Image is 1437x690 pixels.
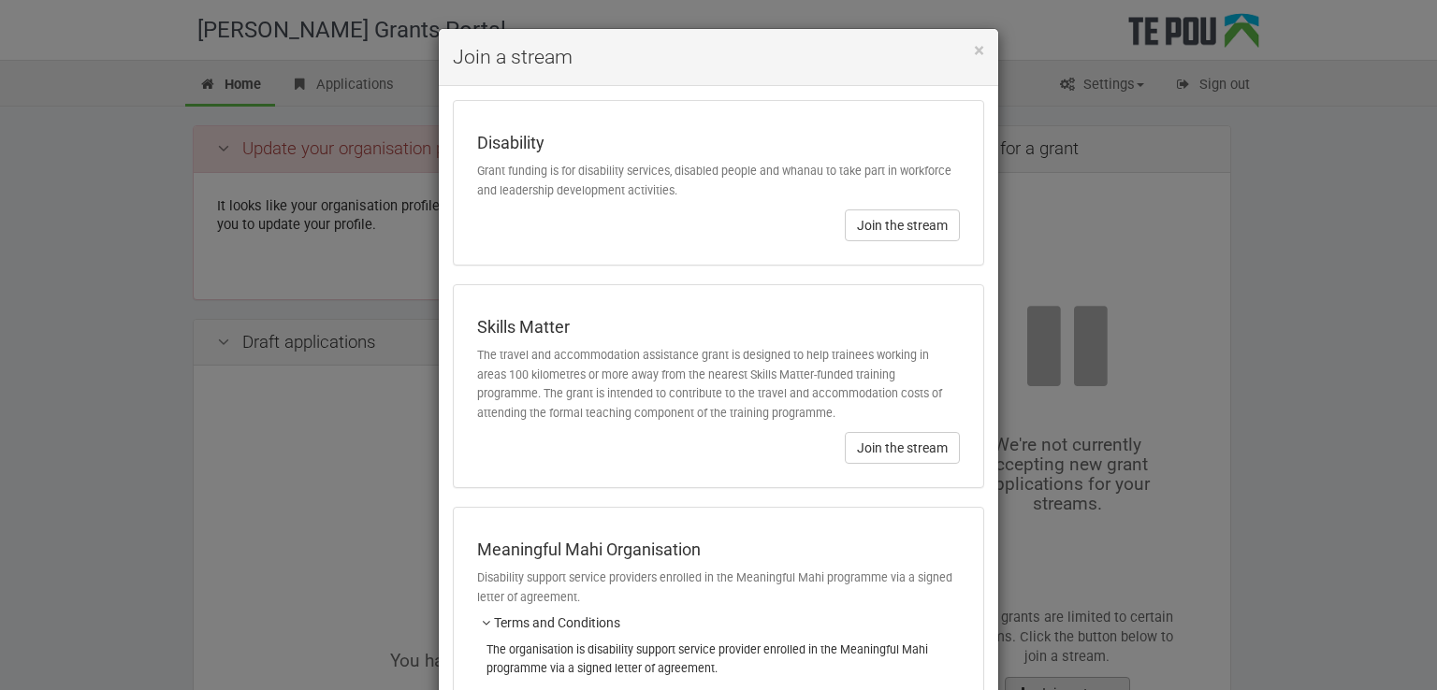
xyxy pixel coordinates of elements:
button: Close [974,41,984,61]
button: Join the stream [845,209,960,241]
h4: Join a stream [453,43,984,71]
h5: Terms and Conditions [477,616,960,630]
p: The organisation is disability support service provider enrolled in the Meaningful Mahi programme... [486,640,960,679]
h4: Skills Matter [477,318,960,337]
h4: Disability [477,134,960,152]
button: Join the stream [845,432,960,464]
p: Grant funding is for disability services, disabled people and whanau to take part in workforce an... [477,162,960,200]
h4: Meaningful Mahi Organisation [477,540,960,559]
p: Disability support service providers enrolled in the Meaningful Mahi programme via a signed lette... [477,568,960,607]
p: The travel and accommodation assistance grant is designed to help trainees working in areas 100 k... [477,346,960,423]
span: × [974,39,984,62]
